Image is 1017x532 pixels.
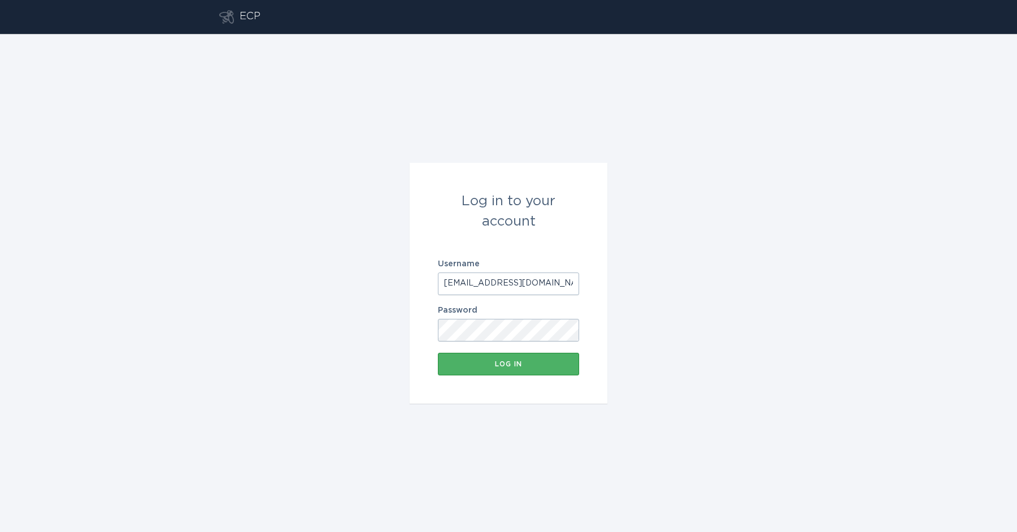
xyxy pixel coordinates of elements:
div: Log in to your account [438,191,579,232]
label: Password [438,306,579,314]
button: Log in [438,353,579,375]
div: Log in [444,361,573,367]
label: Username [438,260,579,268]
button: Go to dashboard [219,10,234,24]
div: ECP [240,10,260,24]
